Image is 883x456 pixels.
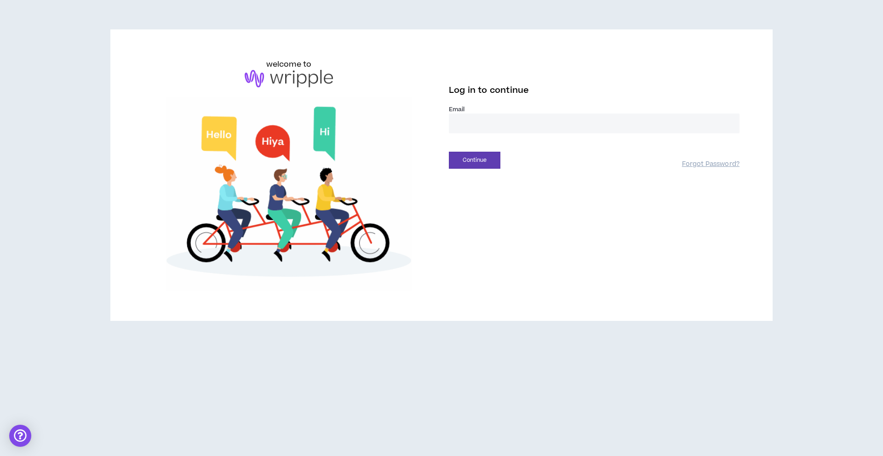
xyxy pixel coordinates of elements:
[449,152,500,169] button: Continue
[682,160,740,169] a: Forgot Password?
[143,97,434,291] img: Welcome to Wripple
[266,59,312,70] h6: welcome to
[449,85,529,96] span: Log in to continue
[9,425,31,447] div: Open Intercom Messenger
[449,105,740,114] label: Email
[245,70,333,87] img: logo-brand.png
